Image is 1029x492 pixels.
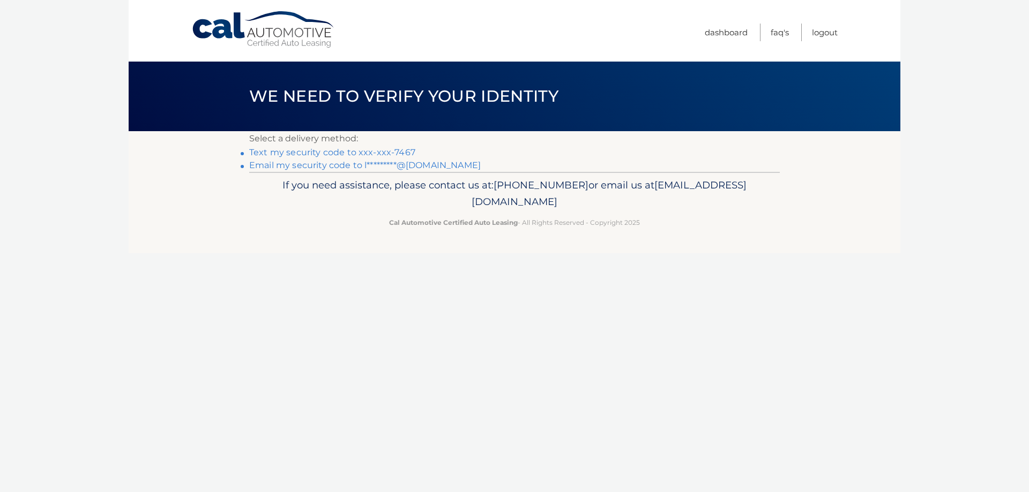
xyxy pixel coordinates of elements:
span: We need to verify your identity [249,86,558,106]
p: - All Rights Reserved - Copyright 2025 [256,217,773,228]
strong: Cal Automotive Certified Auto Leasing [389,218,518,226]
a: Text my security code to xxx-xxx-7467 [249,147,415,157]
a: Dashboard [705,24,748,41]
a: Email my security code to l*********@[DOMAIN_NAME] [249,160,481,170]
p: If you need assistance, please contact us at: or email us at [256,177,773,211]
a: FAQ's [771,24,789,41]
p: Select a delivery method: [249,131,780,146]
span: [PHONE_NUMBER] [494,179,588,191]
a: Logout [812,24,838,41]
a: Cal Automotive [191,11,336,49]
